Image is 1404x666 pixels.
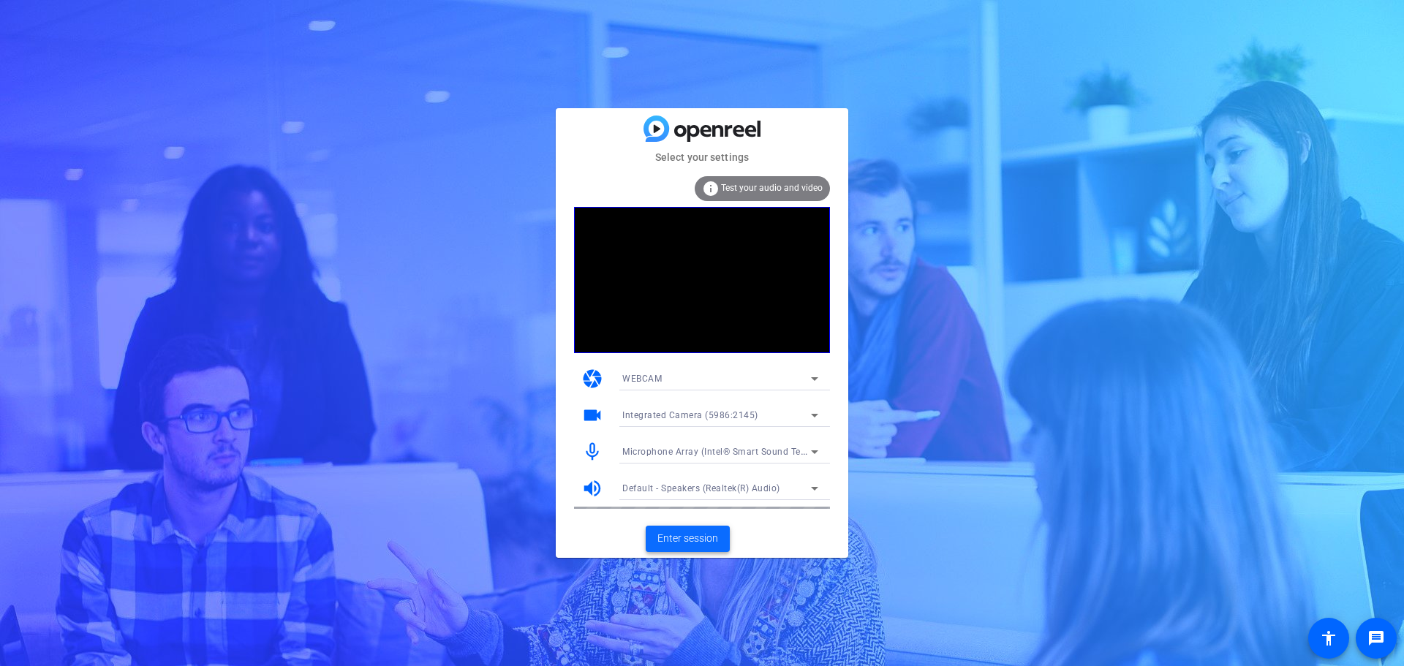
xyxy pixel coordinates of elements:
mat-icon: camera [581,368,603,390]
mat-icon: accessibility [1320,629,1337,647]
span: Enter session [657,531,718,546]
mat-icon: volume_up [581,477,603,499]
mat-icon: videocam [581,404,603,426]
span: Microphone Array (Intel® Smart Sound Technology for Digital Microphones) [622,445,946,457]
button: Enter session [646,526,730,552]
mat-icon: message [1367,629,1385,647]
span: Test your audio and video [721,183,823,193]
span: WEBCAM [622,374,662,384]
span: Integrated Camera (5986:2145) [622,410,758,420]
mat-icon: info [702,180,720,197]
span: Default - Speakers (Realtek(R) Audio) [622,483,780,493]
mat-icon: mic_none [581,441,603,463]
mat-card-subtitle: Select your settings [556,149,848,165]
img: blue-gradient.svg [643,116,760,141]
